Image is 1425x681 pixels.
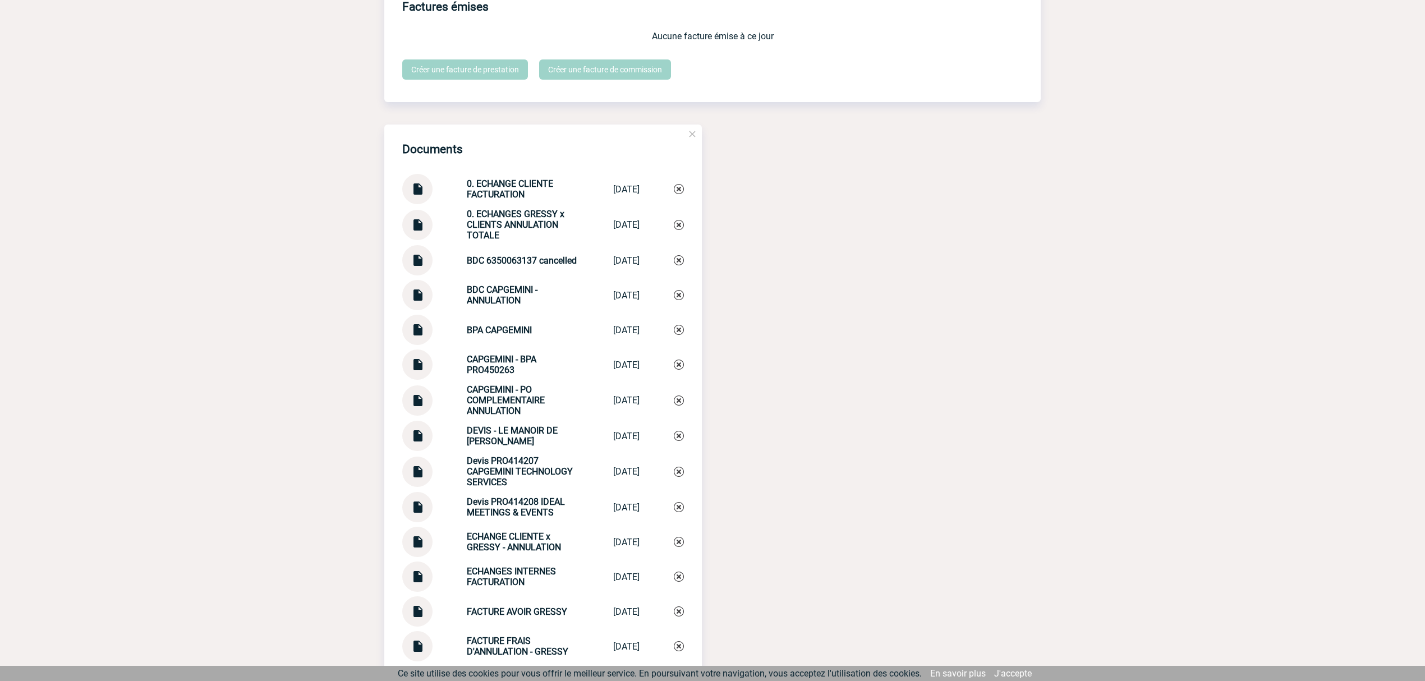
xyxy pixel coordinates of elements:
[467,178,553,200] strong: 0. ECHANGE CLIENTE FACTURATION
[613,466,640,477] div: [DATE]
[402,59,528,80] a: Créer une facture de prestation
[674,325,684,335] img: Supprimer
[539,59,671,80] a: Créer une facture de commission
[467,209,564,241] strong: 0. ECHANGES GRESSY x CLIENTS ANNULATION TOTALE
[674,360,684,370] img: Supprimer
[467,255,577,266] strong: BDC 6350063137 cancelled
[467,566,556,587] strong: ECHANGES INTERNES FACTURATION
[674,606,684,616] img: Supprimer
[402,142,463,156] h4: Documents
[994,668,1032,679] a: J'accepte
[467,354,536,375] strong: CAPGEMINI - BPA PRO450263
[674,572,684,582] img: Supprimer
[467,325,532,335] strong: BPA CAPGEMINI
[674,255,684,265] img: Supprimer
[613,219,640,230] div: [DATE]
[687,129,697,139] img: close.png
[402,31,1023,42] p: Aucune facture émise à ce jour
[613,537,640,547] div: [DATE]
[613,290,640,301] div: [DATE]
[674,467,684,477] img: Supprimer
[674,395,684,406] img: Supprimer
[467,636,568,657] strong: FACTURE FRAIS D'ANNULATION - GRESSY
[613,184,640,195] div: [DATE]
[674,431,684,441] img: Supprimer
[674,220,684,230] img: Supprimer
[674,537,684,547] img: Supprimer
[467,384,545,416] strong: CAPGEMINI - PO COMPLEMENTAIRE ANNULATION
[467,531,561,553] strong: ECHANGE CLIENTE x GRESSY - ANNULATION
[613,572,640,582] div: [DATE]
[467,284,537,306] strong: BDC CAPGEMINI - ANNULATION
[398,668,922,679] span: Ce site utilise des cookies pour vous offrir le meilleur service. En poursuivant votre navigation...
[674,502,684,512] img: Supprimer
[613,255,640,266] div: [DATE]
[613,641,640,652] div: [DATE]
[613,395,640,406] div: [DATE]
[674,290,684,300] img: Supprimer
[930,668,986,679] a: En savoir plus
[467,496,565,518] strong: Devis PRO414208 IDEAL MEETINGS & EVENTS
[613,360,640,370] div: [DATE]
[467,455,573,487] strong: Devis PRO414207 CAPGEMINI TECHNOLOGY SERVICES
[613,325,640,335] div: [DATE]
[467,425,558,447] strong: DEVIS - LE MANOIR DE [PERSON_NAME]
[674,184,684,194] img: Supprimer
[467,606,567,617] strong: FACTURE AVOIR GRESSY
[613,431,640,441] div: [DATE]
[613,502,640,513] div: [DATE]
[674,641,684,651] img: Supprimer
[613,606,640,617] div: [DATE]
